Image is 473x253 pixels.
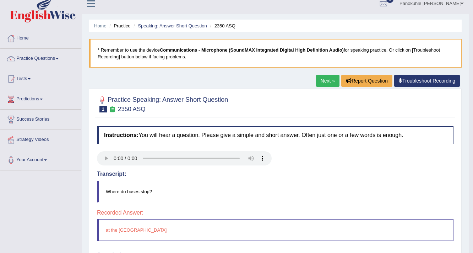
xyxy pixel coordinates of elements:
[0,69,81,87] a: Tests
[0,28,81,46] a: Home
[97,181,453,202] blockquote: Where do buses stop?
[94,23,107,28] a: Home
[104,132,138,138] b: Instructions:
[316,75,339,87] a: Next »
[0,49,81,67] a: Practice Questions
[97,210,453,216] h4: Recorded Answer:
[109,106,116,113] small: Exam occurring question
[0,110,81,127] a: Success Stories
[0,89,81,107] a: Predictions
[97,171,453,177] h4: Transcript:
[341,75,392,87] button: Report Question
[99,106,107,112] span: 1
[138,23,207,28] a: Speaking: Answer Short Question
[108,22,130,29] li: Practice
[0,130,81,148] a: Strategy Videos
[89,39,462,68] blockquote: * Remember to use the device for speaking practice. Or click on [Troubleshoot Recording] button b...
[97,219,453,241] blockquote: at the [GEOGRAPHIC_DATA]
[0,150,81,168] a: Your Account
[97,95,228,112] h2: Practice Speaking: Answer Short Question
[208,22,235,29] li: 2350 ASQ
[394,75,460,87] a: Troubleshoot Recording
[160,47,344,53] b: Communications - Microphone (SoundMAX Integrated Digital High Definition Audio)
[118,106,146,112] small: 2350 ASQ
[97,126,453,144] h4: You will hear a question. Please give a simple and short answer. Often just one or a few words is...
